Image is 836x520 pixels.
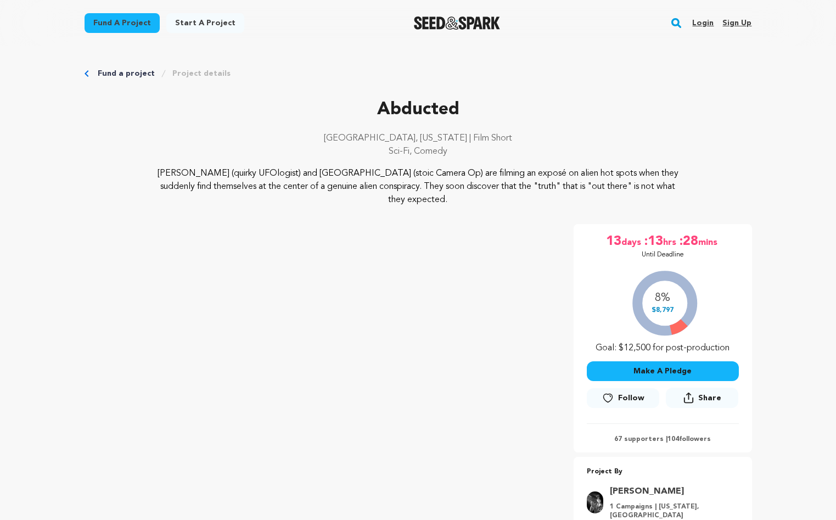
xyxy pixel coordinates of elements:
[587,466,739,478] p: Project By
[606,233,621,250] span: 13
[414,16,500,30] img: Seed&Spark Logo Dark Mode
[698,233,720,250] span: mins
[85,68,752,79] div: Breadcrumb
[610,502,732,520] p: 1 Campaigns | [US_STATE], [GEOGRAPHIC_DATA]
[722,14,751,32] a: Sign up
[172,68,231,79] a: Project details
[151,167,685,206] p: [PERSON_NAME] (quirky UFOlogist) and [GEOGRAPHIC_DATA] (stoic Camera Op) are filming an exposé on...
[643,233,663,250] span: :13
[698,393,721,404] span: Share
[610,485,732,498] a: Goto Raechel Zarzynski profile
[678,233,698,250] span: :28
[85,13,160,33] a: Fund a project
[618,393,644,404] span: Follow
[621,233,643,250] span: days
[663,233,678,250] span: hrs
[587,491,603,513] img: 18c045636198d3cd.jpg
[587,435,739,444] p: 67 supporters | followers
[98,68,155,79] a: Fund a project
[642,250,684,259] p: Until Deadline
[85,132,752,145] p: [GEOGRAPHIC_DATA], [US_STATE] | Film Short
[85,97,752,123] p: Abducted
[587,388,659,408] a: Follow
[666,388,738,408] button: Share
[666,388,738,412] span: Share
[587,361,739,381] button: Make A Pledge
[414,16,500,30] a: Seed&Spark Homepage
[667,436,679,443] span: 104
[85,145,752,158] p: Sci-Fi, Comedy
[166,13,244,33] a: Start a project
[692,14,714,32] a: Login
